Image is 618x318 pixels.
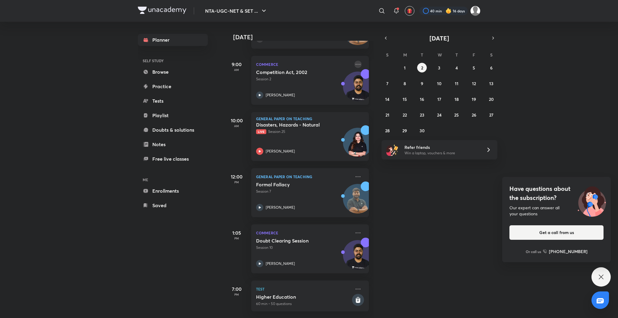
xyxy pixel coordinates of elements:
[469,63,479,72] button: September 5, 2025
[489,112,493,118] abbr: September 27, 2025
[138,175,208,185] h6: ME
[489,81,493,86] abbr: September 13, 2025
[138,199,208,211] a: Saved
[385,128,390,133] abbr: September 28, 2025
[489,96,494,102] abbr: September 20, 2025
[455,65,458,71] abbr: September 4, 2025
[469,79,479,88] button: September 12, 2025
[225,61,249,68] h5: 9:00
[400,126,410,135] button: September 29, 2025
[486,110,496,120] button: September 27, 2025
[509,225,604,240] button: Get a call from us
[256,238,331,244] h5: Doubt Clearing Session
[382,110,392,120] button: September 21, 2025
[256,129,266,134] span: Live
[455,52,458,58] abbr: Thursday
[256,301,351,307] p: 60 min • 50 questions
[138,95,208,107] a: Tests
[445,8,452,14] img: streak
[455,96,459,102] abbr: September 18, 2025
[472,81,476,86] abbr: September 12, 2025
[403,52,407,58] abbr: Monday
[421,65,423,71] abbr: September 2, 2025
[138,7,186,15] a: Company Logo
[400,110,410,120] button: September 22, 2025
[256,69,331,75] h5: Competition Act, 2002
[452,79,461,88] button: September 11, 2025
[382,79,392,88] button: September 7, 2025
[343,75,372,104] img: Avatar
[470,6,480,16] img: Sakshi Nath
[404,81,406,86] abbr: September 8, 2025
[382,94,392,104] button: September 14, 2025
[400,63,410,72] button: September 1, 2025
[490,65,493,71] abbr: September 6, 2025
[486,63,496,72] button: September 6, 2025
[486,94,496,104] button: September 20, 2025
[256,173,351,180] p: General Paper on Teaching
[509,184,604,202] h4: Have questions about the subscription?
[473,65,475,71] abbr: September 5, 2025
[452,94,461,104] button: September 18, 2025
[138,124,208,136] a: Doubts & solutions
[256,117,364,120] p: General Paper on Teaching
[138,153,208,165] a: Free live classes
[266,205,295,210] p: [PERSON_NAME]
[452,110,461,120] button: September 25, 2025
[400,94,410,104] button: September 15, 2025
[549,248,588,255] h6: [PHONE_NUMBER]
[386,81,388,86] abbr: September 7, 2025
[266,261,295,266] p: [PERSON_NAME]
[256,181,331,188] h5: Formal Fallacy
[404,65,406,71] abbr: September 1, 2025
[256,129,351,134] p: Session 25
[343,187,372,216] img: Avatar
[225,180,249,184] p: PM
[417,94,427,104] button: September 16, 2025
[138,34,208,46] a: Planner
[421,81,423,86] abbr: September 9, 2025
[421,52,423,58] abbr: Tuesday
[225,173,249,180] h5: 12:00
[225,293,249,296] p: PM
[490,52,493,58] abbr: Saturday
[417,110,427,120] button: September 23, 2025
[407,8,412,14] img: avatar
[417,126,427,135] button: September 30, 2025
[420,96,424,102] abbr: September 16, 2025
[343,131,372,160] img: Avatar
[437,96,441,102] abbr: September 17, 2025
[256,294,351,300] h5: Higher Education
[403,96,407,102] abbr: September 15, 2025
[403,112,407,118] abbr: September 22, 2025
[420,112,424,118] abbr: September 23, 2025
[256,122,331,128] h5: Disasters, Hazards - Natural
[404,150,479,156] p: Win a laptop, vouchers & more
[417,79,427,88] button: September 9, 2025
[138,138,208,150] a: Notes
[402,128,407,133] abbr: September 29, 2025
[386,144,398,156] img: referral
[417,63,427,72] button: September 2, 2025
[382,126,392,135] button: September 28, 2025
[233,34,375,41] h4: [DATE]
[469,110,479,120] button: September 26, 2025
[452,63,461,72] button: September 4, 2025
[266,149,295,154] p: [PERSON_NAME]
[469,94,479,104] button: September 19, 2025
[434,63,444,72] button: September 3, 2025
[385,96,389,102] abbr: September 14, 2025
[256,61,351,68] p: Commerce
[472,112,476,118] abbr: September 26, 2025
[256,189,351,194] p: Session 7
[225,68,249,72] p: AM
[573,184,611,217] img: ttu_illustration_new.svg
[438,65,440,71] abbr: September 3, 2025
[225,236,249,240] p: PM
[386,52,388,58] abbr: Sunday
[138,109,208,121] a: Playlist
[385,112,389,118] abbr: September 21, 2025
[437,112,442,118] abbr: September 24, 2025
[454,112,459,118] abbr: September 25, 2025
[486,79,496,88] button: September 13, 2025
